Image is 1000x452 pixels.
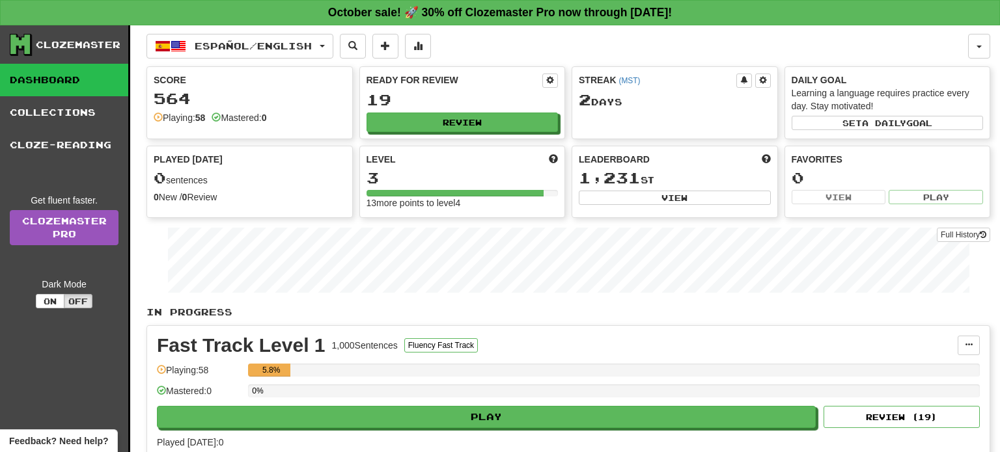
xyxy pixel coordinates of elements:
span: a daily [862,118,906,127]
button: Full History [937,228,990,242]
div: sentences [154,170,346,187]
strong: 0 [154,192,159,202]
div: Playing: 58 [157,364,242,385]
div: New / Review [154,191,346,204]
div: Get fluent faster. [10,194,118,207]
button: Add sentence to collection [372,34,398,59]
button: On [36,294,64,308]
span: Español / English [195,40,312,51]
strong: October sale! 🚀 30% off Clozemaster Pro now through [DATE]! [328,6,672,19]
button: Fluency Fast Track [404,338,478,352]
div: Mastered: [212,111,266,124]
div: Clozemaster [36,38,120,51]
p: In Progress [146,306,990,319]
button: Español/English [146,34,333,59]
a: (MST) [618,76,640,85]
button: Play [157,406,816,428]
div: Playing: [154,111,205,124]
span: Leaderboard [579,153,650,166]
div: 0 [792,170,984,186]
span: Level [367,153,396,166]
div: Ready for Review [367,73,543,86]
button: View [579,191,771,205]
span: This week in points, UTC [762,153,771,166]
div: Streak [579,73,736,86]
span: Played [DATE]: 0 [157,437,223,447]
strong: 0 [262,113,267,123]
div: Daily Goal [792,73,984,86]
span: 0 [154,168,166,187]
div: st [579,170,771,187]
div: 564 [154,90,346,107]
a: ClozemasterPro [10,210,118,245]
button: More stats [405,34,431,59]
div: Favorites [792,153,984,166]
span: Played [DATE] [154,153,223,166]
strong: 0 [182,192,187,202]
span: Open feedback widget [9,434,108,447]
button: View [792,190,886,204]
span: 1,231 [579,168,641,187]
button: Search sentences [340,34,366,59]
div: 13 more points to level 4 [367,196,559,209]
button: Play [889,190,983,204]
strong: 58 [195,113,206,123]
button: Review [367,113,559,132]
div: 1,000 Sentences [332,339,398,352]
div: Dark Mode [10,278,118,291]
button: Off [64,294,92,308]
div: Score [154,73,346,86]
button: Seta dailygoal [792,116,984,130]
div: 5.8% [252,364,290,377]
div: Day s [579,92,771,109]
div: Mastered: 0 [157,384,242,406]
div: Fast Track Level 1 [157,336,326,355]
button: Review (19) [824,406,980,428]
span: 2 [579,90,591,109]
span: Score more points to level up [549,153,558,166]
div: 3 [367,170,559,186]
div: Learning a language requires practice every day. Stay motivated! [792,86,984,113]
div: 19 [367,92,559,108]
